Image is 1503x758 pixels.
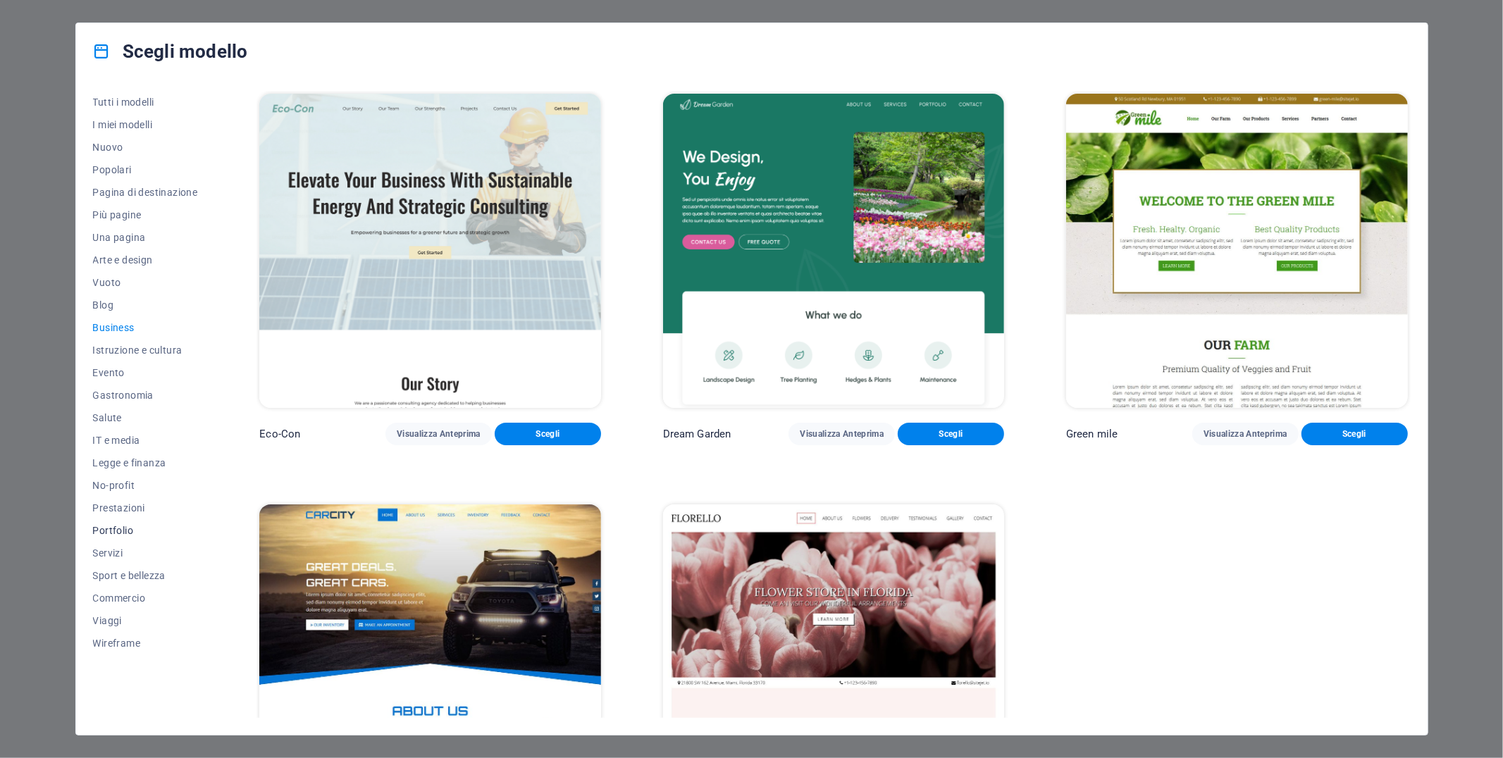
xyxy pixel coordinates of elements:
span: Salute [93,412,198,423]
button: Più pagine [93,204,198,226]
p: Dream Garden [663,427,731,441]
span: Vuoto [93,277,198,288]
button: Evento [93,361,198,384]
button: Wireframe [93,632,198,654]
img: Green mile [1066,94,1407,408]
button: Gastronomia [93,384,198,406]
span: Sport e bellezza [93,570,198,581]
img: Eco-Con [259,94,600,408]
span: Scegli [1313,428,1397,440]
button: Viaggi [93,609,198,632]
span: Visualizza Anteprima [1204,428,1287,440]
span: Nuovo [93,142,198,153]
span: Scegli [909,428,993,440]
span: Scegli [506,428,590,440]
span: Legge e finanza [93,457,198,468]
span: I miei modelli [93,119,198,130]
span: Popolari [93,164,198,175]
button: Popolari [93,159,198,181]
span: Istruzione e cultura [93,344,198,356]
span: Gastronomia [93,390,198,401]
button: Prestazioni [93,497,198,519]
button: Una pagina [93,226,198,249]
span: Una pagina [93,232,198,243]
span: No-profit [93,480,198,491]
button: Arte e design [93,249,198,271]
span: Arte e design [93,254,198,266]
button: Scegli [495,423,601,445]
span: Più pagine [93,209,198,220]
img: Dream Garden [663,94,1004,408]
button: Visualizza Anteprima [1192,423,1299,445]
span: Visualizza Anteprima [800,428,884,440]
span: Viaggi [93,615,198,626]
button: No-profit [93,474,198,497]
button: Vuoto [93,271,198,294]
button: Scegli [898,423,1004,445]
p: Eco-Con [259,427,300,441]
button: Scegli [1301,423,1408,445]
button: Servizi [93,542,198,564]
button: Visualizza Anteprima [788,423,895,445]
button: Nuovo [93,136,198,159]
span: IT e media [93,435,198,446]
button: Visualizza Anteprima [385,423,492,445]
button: Istruzione e cultura [93,339,198,361]
span: Business [93,322,198,333]
button: Salute [93,406,198,429]
button: Business [93,316,198,339]
span: Servizi [93,547,198,559]
button: Sport e bellezza [93,564,198,587]
span: Tutti i modelli [93,97,198,108]
span: Visualizza Anteprima [397,428,481,440]
button: IT e media [93,429,198,452]
button: Legge e finanza [93,452,198,474]
button: Portfolio [93,519,198,542]
span: Wireframe [93,638,198,649]
span: Blog [93,299,198,311]
h4: Scegli modello [93,40,248,63]
button: Pagina di destinazione [93,181,198,204]
span: Portfolio [93,525,198,536]
p: Green mile [1066,427,1118,441]
span: Prestazioni [93,502,198,514]
span: Evento [93,367,198,378]
button: Commercio [93,587,198,609]
button: Blog [93,294,198,316]
button: I miei modelli [93,113,198,136]
span: Commercio [93,592,198,604]
button: Tutti i modelli [93,91,198,113]
span: Pagina di destinazione [93,187,198,198]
